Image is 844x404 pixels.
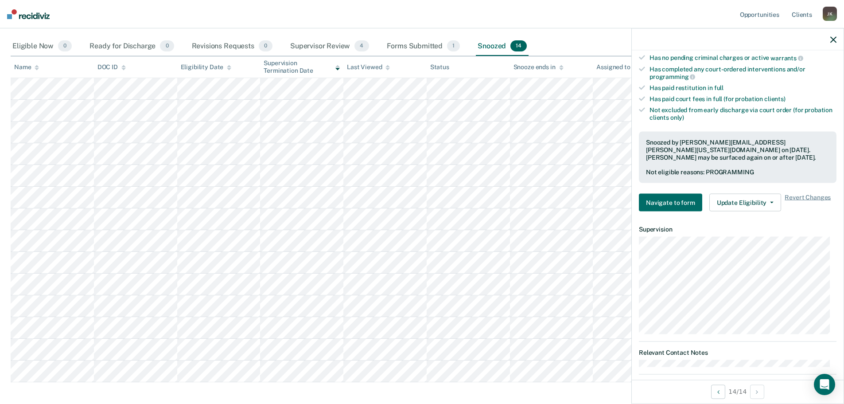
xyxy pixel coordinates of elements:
div: DOC ID [97,63,126,71]
span: 1 [447,40,460,52]
img: Recidiviz [7,9,50,19]
span: 4 [354,40,369,52]
div: Snoozed [476,37,529,56]
div: Supervision Termination Date [264,59,340,75]
div: Open Intercom Messenger [814,374,835,395]
div: Has paid court fees in full (for probation [650,95,836,102]
span: Revert Changes [785,194,831,212]
div: 14 / 14 [632,380,844,403]
div: Status [430,63,449,71]
div: Assigned to [596,63,638,71]
dt: Relevant Contact Notes [639,349,836,356]
div: Supervisor Review [288,37,371,56]
div: J K [823,7,837,21]
div: Revisions Requests [190,37,274,56]
div: Forms Submitted [385,37,462,56]
span: clients) [764,95,786,102]
button: Update Eligibility [709,194,781,212]
span: full [714,84,723,91]
span: only) [670,114,684,121]
button: Navigate to form [639,194,702,212]
div: Eligibility Date [181,63,232,71]
span: 0 [160,40,174,52]
div: Not eligible reasons: PROGRAMMING [646,169,829,176]
span: warrants [770,54,803,61]
button: Previous Opportunity [711,384,725,399]
button: Next Opportunity [750,384,764,399]
div: Has no pending criminal charges or active [650,54,836,62]
div: Snooze ends in [513,63,564,71]
div: Last Viewed [347,63,390,71]
div: Not excluded from early discharge via court order (for probation clients [650,106,836,121]
span: 14 [510,40,527,52]
a: Navigate to form link [639,194,706,212]
div: Name [14,63,39,71]
div: Ready for Discharge [88,37,175,56]
div: Has paid restitution in [650,84,836,92]
div: Eligible Now [11,37,74,56]
div: Has completed any court-ordered interventions and/or [650,65,836,80]
span: 0 [58,40,72,52]
span: 0 [259,40,272,52]
span: programming [650,73,695,80]
dt: Supervision [639,226,836,233]
div: Snoozed by [PERSON_NAME][EMAIL_ADDRESS][PERSON_NAME][US_STATE][DOMAIN_NAME] on [DATE]. [PERSON_NA... [646,139,829,161]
